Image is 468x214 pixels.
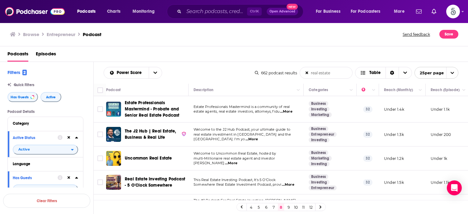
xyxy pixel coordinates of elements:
[269,10,295,13] span: Open Advanced
[415,68,444,78] span: 25 per page
[401,30,432,39] button: Send feedback
[384,132,404,137] p: Under 1.3k
[194,178,276,182] span: This Real Estate Investing Podcast, It's 5 O'Clock
[309,174,328,179] a: Business
[7,109,83,114] p: Podcast Details
[77,7,96,16] span: Podcasts
[97,132,103,137] span: Toggle select row
[125,100,179,118] span: Estate Professionals Mastermind - Probate and Senior Real Estate Podcast
[106,102,121,117] img: Estate Professionals Mastermind - Probate and Senior Real Estate Podcast
[282,182,294,187] span: ...More
[247,7,262,16] span: Ctrl K
[293,203,299,211] a: 10
[246,137,258,142] span: ...More
[348,86,355,94] button: Column Actions
[431,86,460,94] div: Reach (Episode)
[13,134,58,142] button: Active Status
[13,121,74,126] div: Category
[97,179,103,185] span: Toggle select row
[128,7,163,16] button: open menu
[311,7,348,16] button: open menu
[173,4,309,19] div: Search podcasts, credits, & more...
[309,185,337,190] a: Entrepreneur
[97,106,103,112] span: Toggle select row
[194,109,279,114] span: estate agents, real estate investors, attorneys, fidu
[13,174,58,182] button: Has Guests
[13,162,74,166] div: Language
[370,86,377,94] button: Column Actions
[125,176,186,188] a: Real Estate Investing Podcast - 5 O'Clock Somewhere
[106,127,121,142] img: The J2 Hub | Real Estate, Business & Real Life
[181,131,186,137] img: verified Badge
[351,7,381,16] span: For Podcasters
[47,31,75,37] h1: Entrepreneur
[40,92,61,102] button: Active
[309,156,332,161] a: Marketing
[446,5,460,18] img: User Profile
[309,180,330,185] a: Investing
[446,5,460,18] span: Logged in as Spiral5-G2
[73,7,104,16] button: open menu
[355,67,412,79] button: Choose View
[184,7,247,16] input: Search podcasts, credits, & more...
[13,184,78,194] h2: filter dropdown
[125,100,186,119] a: Estate Professionals Mastermind - Probate and Senior Real Estate Podcast
[267,8,298,15] button: Open AdvancedNew
[125,128,186,141] a: The J2 Hub | Real Estate, Business & Real Life
[14,83,34,87] span: Quick Filters
[263,203,269,211] a: 6
[363,106,372,112] p: 32
[11,95,29,99] span: Has Guests
[384,180,404,185] p: Under 1.5k
[285,203,292,211] a: 9
[117,71,144,75] span: Power Score
[13,145,78,155] button: open menu
[23,31,39,37] h3: Browse
[439,30,458,39] button: Save
[278,203,284,211] a: 8
[386,67,399,78] div: Sort Direction
[3,194,90,208] button: Clear Filters
[309,161,330,166] a: Investing
[309,137,330,142] a: Investing
[309,101,328,106] a: Business
[431,156,447,161] p: Under 1k
[107,7,120,16] span: Charts
[13,160,78,168] button: Language
[316,7,340,16] span: For Business
[22,70,27,75] span: 2
[194,198,296,207] span: The #1 Podcast For Real Estate Investing. [PERSON_NAME] from
[194,132,291,142] span: real estate investment in [GEOGRAPHIC_DATA] and the [GEOGRAPHIC_DATA]. I'm yo
[13,119,78,127] button: Category
[414,6,424,17] a: Show notifications dropdown
[362,86,370,94] div: Power Score
[431,132,451,137] p: Under 200
[103,7,124,16] a: Charts
[309,126,328,131] a: Business
[125,176,185,188] span: Real Estate Investing Podcast - 5 O'Clock Somewhere
[309,112,332,117] a: Marketing
[300,203,307,211] a: 11
[255,203,262,211] a: 5
[36,49,56,62] a: Episodes
[446,5,460,18] button: Show profile menu
[7,69,27,75] h2: Filters
[13,136,54,140] div: Active Status
[194,105,290,109] span: Estate Professionals Mastermind is a community of real
[106,175,121,190] img: Real Estate Investing Podcast - 5 O'Clock Somewhere
[417,86,424,94] button: Column Actions
[363,179,372,185] p: 32
[309,150,328,155] a: Business
[194,182,281,187] span: Somewhere Real Estate Investment Podcast, provi
[106,151,121,166] a: Uncommon Real Estate
[125,155,172,161] a: Uncommon Real Estate
[7,49,28,62] a: Podcasts
[194,151,276,156] span: Welcome to Uncommon Real Estate, hosted by
[309,132,337,137] a: Entrepreneur
[287,4,298,10] span: New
